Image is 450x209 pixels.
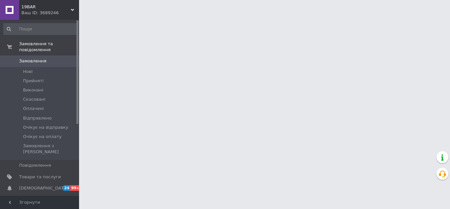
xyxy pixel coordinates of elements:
div: Ваш ID: 3689246 [21,10,79,16]
span: Відправлено [23,115,52,121]
input: Пошук [3,23,78,35]
span: Виконані [23,87,43,93]
span: 24 [63,185,70,191]
span: Нові [23,69,33,75]
span: [DEMOGRAPHIC_DATA] [19,185,68,191]
span: Очікує на відправку [23,124,68,130]
span: Замовлення з [PERSON_NAME] [23,143,77,155]
span: Очікує на оплату [23,134,62,140]
span: 19BAR [21,4,71,10]
span: Повідомлення [19,162,51,168]
span: Замовлення та повідомлення [19,41,79,53]
span: Скасовані [23,96,45,102]
span: Товари та послуги [19,174,61,180]
span: Прийняті [23,78,43,84]
span: Замовлення [19,58,46,64]
span: Оплачені [23,106,44,112]
span: 99+ [70,185,81,191]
